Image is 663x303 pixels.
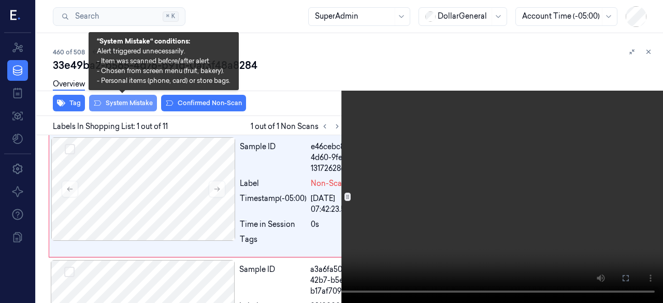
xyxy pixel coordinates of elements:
div: e46cebc8-6471-4d60-9fe9-13172628e182 [311,141,374,174]
div: 33e49ba2-b565-4d76-b91d-0af3f48a8284 [53,58,655,73]
span: Search [71,11,99,22]
div: 0s [311,219,374,230]
span: Non-Scan [311,178,347,189]
button: Search⌘K [53,7,185,26]
a: Overview [53,79,85,91]
div: a3a6fa50-29e4-42b7-b5e5-b17af709bcbf [310,264,374,297]
button: System Mistake [89,95,157,111]
button: Tag [53,95,85,111]
span: Labels In Shopping List: 1 out of 11 [53,121,168,132]
div: Time in Session [240,219,307,230]
div: Sample ID [239,264,306,297]
div: Timestamp (-05:00) [240,193,307,215]
button: Select row [65,144,75,154]
button: Select row [64,267,75,277]
div: [DATE] 07:42:23.595 [311,193,374,215]
button: Confirmed Non-Scan [161,95,246,111]
span: 460 of 508 [53,48,85,56]
span: 1 out of 1 Non Scans [251,120,343,133]
div: Sample ID [240,141,307,174]
div: Tags [240,234,307,251]
div: Label [240,178,307,189]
